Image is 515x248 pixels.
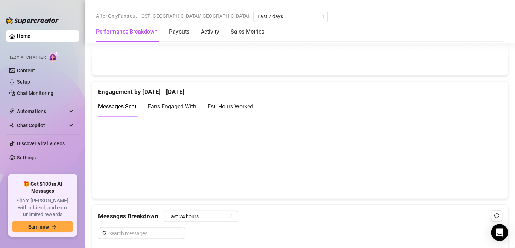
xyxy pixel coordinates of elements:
span: Fans Engaged With [148,103,196,110]
span: 🎁 Get $100 in AI Messages [12,181,73,195]
div: Performance Breakdown [96,28,158,36]
img: logo-BBDzfeDw.svg [6,17,59,24]
a: Settings [17,155,36,160]
span: Automations [17,106,67,117]
a: Content [17,68,35,73]
img: Chat Copilot [9,123,14,128]
span: calendar [230,214,234,218]
a: Discover Viral Videos [17,141,65,146]
span: CST [GEOGRAPHIC_DATA]/[GEOGRAPHIC_DATA] [141,11,249,21]
a: Setup [17,79,30,85]
button: Earn nowarrow-right [12,221,73,232]
input: Search messages [109,229,181,237]
span: Share [PERSON_NAME] with a friend, and earn unlimited rewards [12,197,73,218]
span: calendar [319,14,324,18]
a: Home [17,33,30,39]
div: Payouts [169,28,189,36]
span: Earn now [28,224,49,230]
div: Engagement by [DATE] - [DATE] [98,81,502,97]
div: Est. Hours Worked [208,102,253,111]
div: Activity [201,28,219,36]
span: search [102,231,107,236]
div: Sales Metrics [231,28,264,36]
div: Messages Breakdown [98,210,502,222]
span: reload [494,213,499,218]
span: Last 7 days [257,11,323,22]
img: AI Chatter [49,51,60,62]
div: Open Intercom Messenger [491,224,508,241]
span: Last 24 hours [168,211,234,221]
a: Chat Monitoring [17,90,53,96]
span: Chat Copilot [17,120,67,131]
span: Izzy AI Chatter [10,54,46,61]
span: After OnlyFans cut [96,11,137,21]
span: thunderbolt [9,108,15,114]
span: Messages Sent [98,103,136,110]
span: arrow-right [52,224,57,229]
